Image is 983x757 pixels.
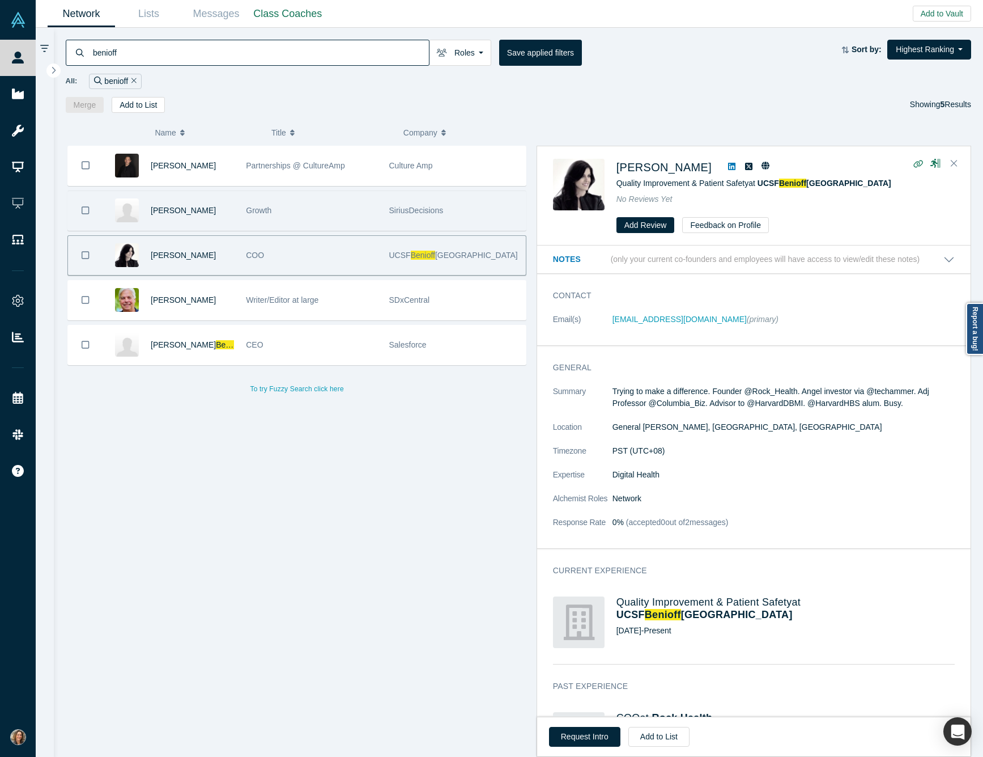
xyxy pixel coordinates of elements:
[92,39,429,66] input: Search by name, title, company, summary, expertise, investment criteria or topics of focus
[553,597,605,648] img: UCSF Benioff Children's Hospital's Logo
[681,609,793,620] span: [GEOGRAPHIC_DATA]
[612,315,747,324] a: [EMAIL_ADDRESS][DOMAIN_NAME]
[616,609,793,620] a: UCSFBenioff[GEOGRAPHIC_DATA]
[115,1,182,27] a: Lists
[66,97,104,113] button: Merge
[151,161,216,170] a: [PERSON_NAME]
[553,565,939,577] h3: Current Experience
[115,288,139,312] img: Chris Preimesberger's Profile Image
[182,1,250,27] a: Messages
[616,609,645,620] span: UCSF
[68,281,103,320] button: Bookmark
[246,206,271,215] span: Growth
[913,6,971,22] button: Add to Vault
[758,179,891,188] a: UCSFBenioff[GEOGRAPHIC_DATA]
[66,75,78,87] span: All:
[155,121,176,145] span: Name
[624,518,728,527] span: (accepted 0 out of 2 messages)
[115,198,139,222] img: Travis Blane's Profile Image
[115,243,139,267] img: Sarah Pollet's Profile Image
[68,325,103,365] button: Bookmark
[553,253,608,265] h3: Notes
[10,12,26,28] img: Alchemist Vault Logo
[553,290,939,302] h3: Contact
[779,179,806,188] span: Benioff
[612,493,955,505] dd: Network
[389,206,444,215] span: SiriusDecisions
[115,333,139,357] img: Marc Benioff's Profile Image
[151,295,216,305] a: [PERSON_NAME]
[628,727,690,747] button: Add to List
[747,315,778,324] span: (primary)
[89,74,141,89] div: benioff
[68,191,103,230] button: Bookmark
[112,97,165,113] button: Add to List
[553,445,612,469] dt: Timezone
[250,1,326,27] a: Class Coaches
[246,161,345,170] span: Partnerships @ CultureAmp
[887,40,971,60] button: Highest Ranking
[612,518,624,527] span: 0%
[68,146,103,185] button: Bookmark
[553,314,612,337] dt: Email(s)
[549,727,620,747] button: Request Intro
[553,159,605,210] img: Sarah Pollet's Profile Image
[612,421,955,433] dd: General [PERSON_NAME], [GEOGRAPHIC_DATA], [GEOGRAPHIC_DATA]
[553,421,612,445] dt: Location
[616,217,675,233] button: Add Review
[10,729,26,745] img: Christy Canida's Account
[612,386,955,409] p: Trying to make a difference. Founder @Rock_Health. Angel investor via @techammer. Adj Professor @...
[553,680,939,692] h3: Past Experience
[128,75,137,88] button: Remove Filter
[553,493,612,517] dt: Alchemist Roles
[612,445,955,457] dd: PST (UTC+08)
[246,295,318,305] span: Writer/Editor at large
[553,517,612,540] dt: Response Rate
[151,340,216,349] span: [PERSON_NAME]
[612,470,659,479] span: Digital Health
[246,340,263,349] span: CEO
[910,97,971,113] div: Showing
[616,625,955,637] div: [DATE] - Present
[151,206,216,215] a: [PERSON_NAME]
[616,161,712,174] a: [PERSON_NAME]
[411,251,435,260] span: Benioff
[852,45,882,54] strong: Sort by:
[115,154,139,177] img: Justin Vandehey's Profile Image
[941,100,945,109] strong: 5
[68,236,103,275] button: Bookmark
[48,1,115,27] a: Network
[389,161,433,170] span: Culture Amp
[806,179,891,188] span: [GEOGRAPHIC_DATA]
[946,155,963,173] button: Close
[151,251,216,260] a: [PERSON_NAME]
[216,340,240,349] span: Benioff
[155,121,259,145] button: Name
[499,40,582,66] button: Save applied filters
[389,295,430,305] span: SDxCentral
[435,251,518,260] span: [GEOGRAPHIC_DATA]
[941,100,971,109] span: Results
[403,121,437,145] span: Company
[616,194,673,204] span: No Reviews Yet
[758,179,779,188] span: UCSF
[553,253,955,265] button: Notes (only your current co-founders and employees will have access to view/edit these notes)
[616,597,955,621] h4: Quality Improvement & Patient Safety at
[553,469,612,493] dt: Expertise
[611,255,920,264] p: (only your current co-founders and employees will have access to view/edit these notes)
[271,121,392,145] button: Title
[616,179,891,188] span: Quality Improvement & Patient Safety at
[246,251,264,260] span: COO
[151,340,240,349] a: [PERSON_NAME]Benioff
[389,251,411,260] span: UCSF
[652,712,712,724] span: Rock Health
[389,340,427,349] span: Salesforce
[616,712,955,725] h4: COO at
[553,386,612,421] dt: Summary
[645,609,681,620] span: Benioff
